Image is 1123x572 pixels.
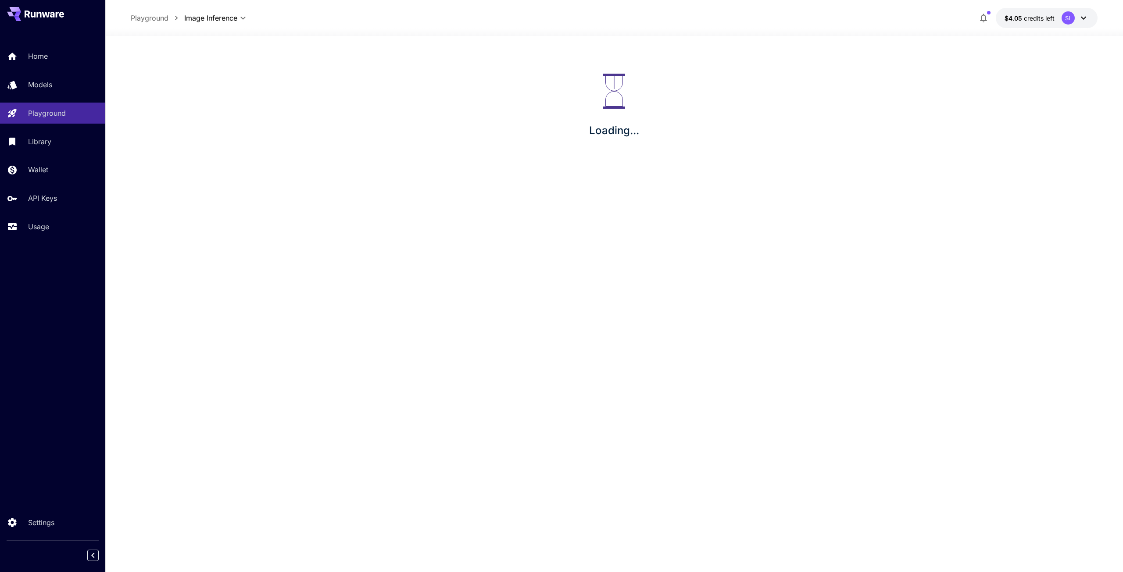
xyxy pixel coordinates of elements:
[28,164,48,175] p: Wallet
[1005,14,1055,23] div: $4.0487
[184,13,237,23] span: Image Inference
[1024,14,1055,22] span: credits left
[28,517,54,528] p: Settings
[94,547,105,563] div: Collapse sidebar
[28,51,48,61] p: Home
[1005,14,1024,22] span: $4.05
[28,108,66,118] p: Playground
[87,550,99,561] button: Collapse sidebar
[1062,11,1075,25] div: SL
[996,8,1098,28] button: $4.0487SL
[28,136,51,147] p: Library
[28,79,52,90] p: Models
[131,13,168,23] a: Playground
[589,123,639,139] p: Loading...
[28,221,49,232] p: Usage
[28,193,57,203] p: API Keys
[131,13,184,23] nav: breadcrumb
